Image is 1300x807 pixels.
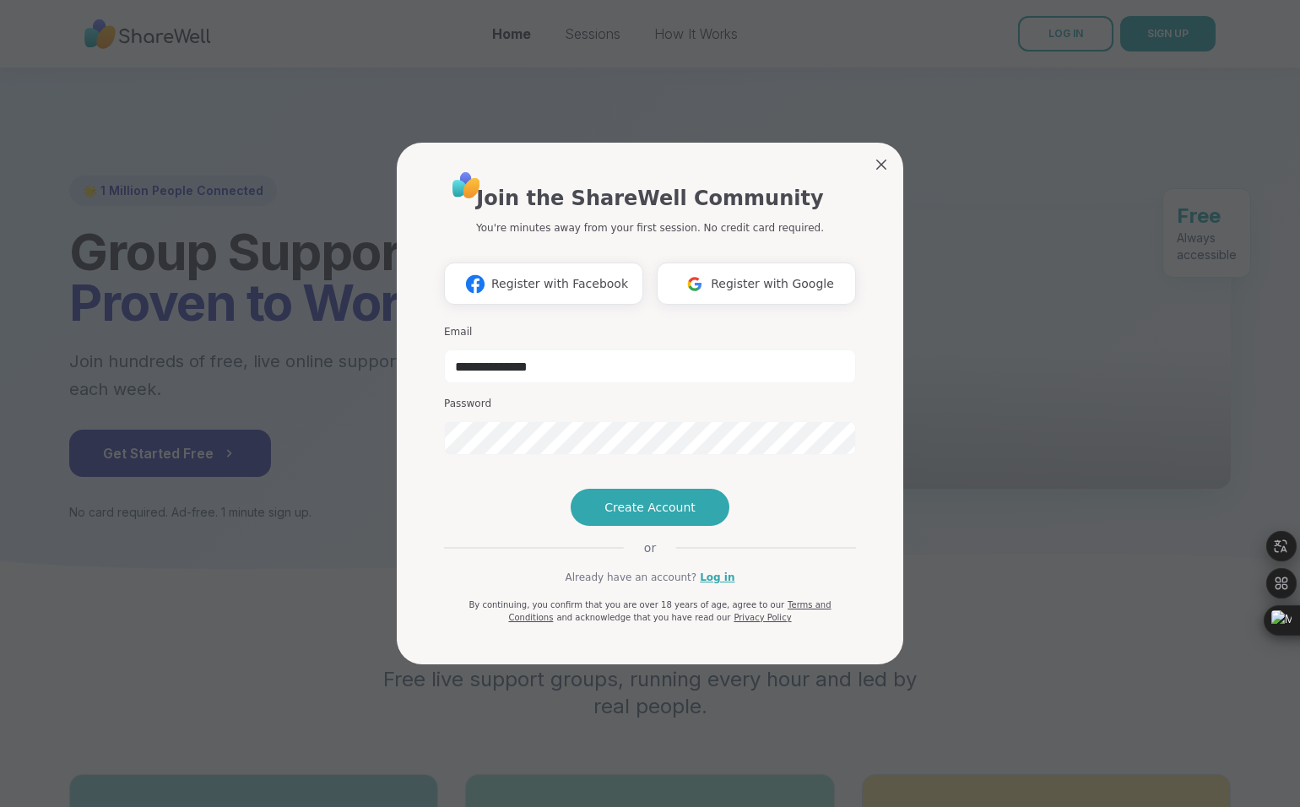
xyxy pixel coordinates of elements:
span: or [624,539,676,556]
img: ShareWell Logomark [679,268,711,300]
span: Create Account [604,499,696,516]
a: Log in [700,570,734,585]
span: By continuing, you confirm that you are over 18 years of age, agree to our [469,600,784,609]
span: Already have an account? [565,570,696,585]
h3: Password [444,397,856,411]
img: ShareWell Logomark [459,268,491,300]
span: and acknowledge that you have read our [556,613,730,622]
a: Privacy Policy [734,613,791,622]
h1: Join the ShareWell Community [476,183,823,214]
span: Register with Facebook [491,275,628,293]
p: You're minutes away from your first session. No credit card required. [476,220,824,236]
span: Register with Google [711,275,834,293]
h3: Email [444,325,856,339]
a: Terms and Conditions [508,600,831,622]
img: ShareWell Logo [447,166,485,204]
button: Register with Facebook [444,263,643,305]
button: Create Account [571,489,729,526]
button: Register with Google [657,263,856,305]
